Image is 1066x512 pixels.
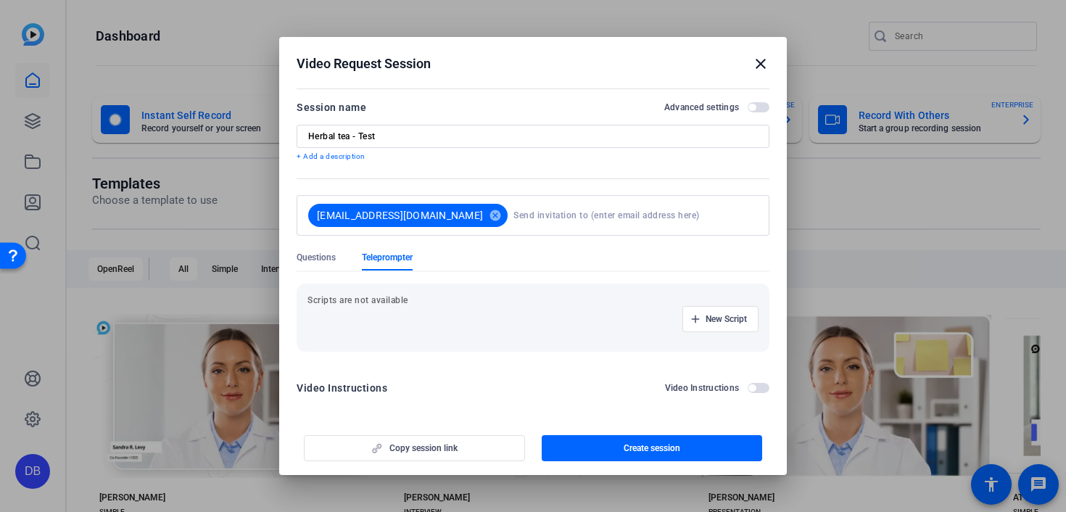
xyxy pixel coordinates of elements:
[307,294,759,306] p: Scripts are not available
[317,208,483,223] span: [EMAIL_ADDRESS][DOMAIN_NAME]
[706,313,747,325] span: New Script
[513,201,752,230] input: Send invitation to (enter email address here)
[297,379,387,397] div: Video Instructions
[297,151,769,162] p: + Add a description
[297,55,769,73] div: Video Request Session
[542,435,763,461] button: Create session
[624,442,680,454] span: Create session
[483,209,508,222] mat-icon: cancel
[297,252,336,263] span: Questions
[682,306,759,332] button: New Script
[665,382,740,394] h2: Video Instructions
[752,55,769,73] mat-icon: close
[362,252,413,263] span: Teleprompter
[308,131,758,142] input: Enter Session Name
[664,102,739,113] h2: Advanced settings
[297,99,366,116] div: Session name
